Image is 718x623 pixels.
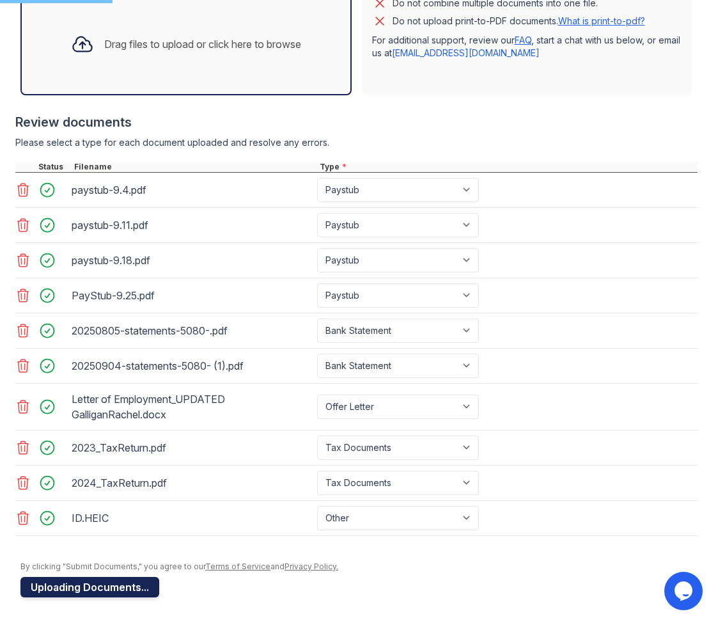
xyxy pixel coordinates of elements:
[15,136,698,149] div: Please select a type for each document uploaded and resolve any errors.
[664,572,705,610] iframe: chat widget
[72,215,312,235] div: paystub-9.11.pdf
[36,162,72,172] div: Status
[104,36,301,52] div: Drag files to upload or click here to browse
[72,356,312,376] div: 20250904-statements-5080- (1).pdf
[72,320,312,341] div: 20250805-statements-5080-.pdf
[20,577,159,597] button: Uploading Documents...
[285,562,338,571] a: Privacy Policy.
[72,250,312,271] div: paystub-9.18.pdf
[392,47,540,58] a: [EMAIL_ADDRESS][DOMAIN_NAME]
[72,180,312,200] div: paystub-9.4.pdf
[72,438,312,458] div: 2023_TaxReturn.pdf
[393,15,645,28] p: Do not upload print-to-PDF documents.
[317,162,698,172] div: Type
[20,562,698,572] div: By clicking "Submit Documents," you agree to our and
[72,162,317,172] div: Filename
[72,473,312,493] div: 2024_TaxReturn.pdf
[205,562,270,571] a: Terms of Service
[515,35,531,45] a: FAQ
[15,113,698,131] div: Review documents
[372,34,683,59] p: For additional support, review our , start a chat with us below, or email us at
[558,15,645,26] a: What is print-to-pdf?
[72,389,312,425] div: Letter of Employment_UPDATED GalliganRachel.docx
[72,285,312,306] div: PayStub-9.25.pdf
[72,508,312,528] div: ID.HEIC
